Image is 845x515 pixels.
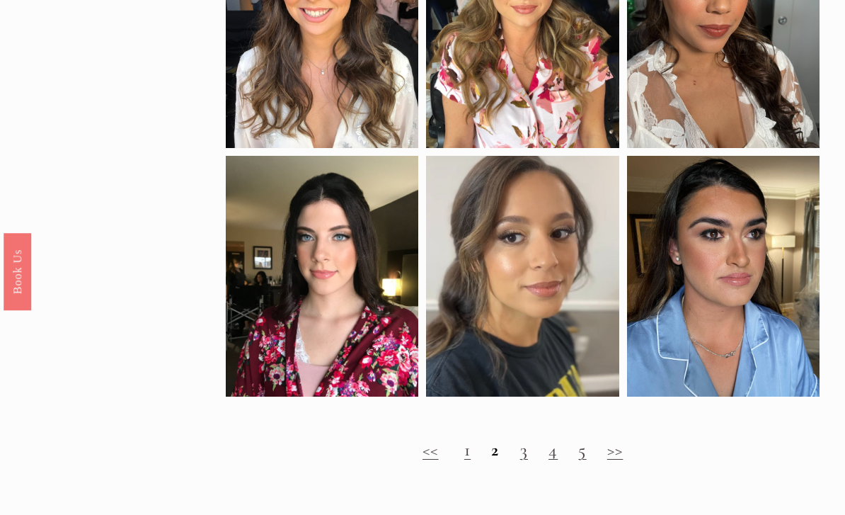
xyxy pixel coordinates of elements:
a: 1 [464,439,471,460]
a: 3 [520,439,528,460]
a: << [423,439,439,460]
strong: 2 [491,439,499,460]
a: 5 [578,439,586,460]
a: Book Us [4,232,31,310]
a: >> [607,439,623,460]
a: 4 [548,439,558,460]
